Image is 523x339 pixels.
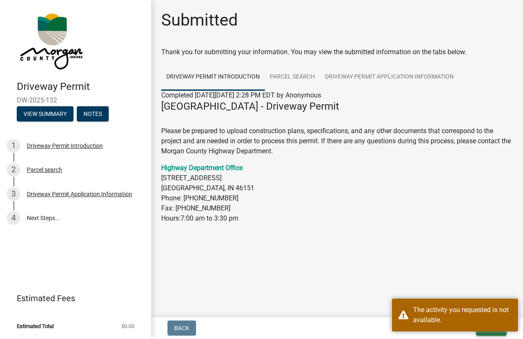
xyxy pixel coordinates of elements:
[7,163,20,176] div: 2
[161,47,513,57] div: Thank you for submitting your information. You may view the submitted information on the tabs below.
[161,116,513,156] p: Please be prepared to upload construction plans, specifications, and any other documents that cor...
[167,321,196,336] button: Back
[7,139,20,152] div: 1
[174,325,189,331] span: Back
[27,143,103,149] div: Driveway Permit Introduction
[17,111,73,118] wm-modal-confirm: Summary
[17,96,134,104] span: DW-2025-132
[320,64,459,91] a: Driveway Permit Application Information
[413,305,512,325] div: The activity you requested is not available.
[17,106,73,121] button: View Summary
[161,10,238,30] h1: Submitted
[161,64,265,91] a: Driveway Permit Introduction
[265,64,320,91] a: Parcel search
[77,106,109,121] button: Notes
[17,323,54,329] span: Estimated Total
[7,187,20,201] div: 3
[161,163,513,223] p: [STREET_ADDRESS] [GEOGRAPHIC_DATA], IN 46151 Phone: [PHONE_NUMBER] Fax: [PHONE_NUMBER] Hours:7:00...
[161,100,513,113] h4: [GEOGRAPHIC_DATA] - Driveway Permit
[7,290,138,307] a: Estimated Fees
[121,323,134,329] span: $0.00
[161,91,321,99] span: Completed [DATE][DATE] 2:28 PM EDT by Anonymous
[161,164,243,172] a: Highway Department Office
[27,167,62,173] div: Parcel search
[77,111,109,118] wm-modal-confirm: Notes
[27,191,132,197] div: Driveway Permit Application Information
[7,211,20,225] div: 4
[17,9,84,72] img: Morgan County, Indiana
[17,81,144,93] h4: Driveway Permit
